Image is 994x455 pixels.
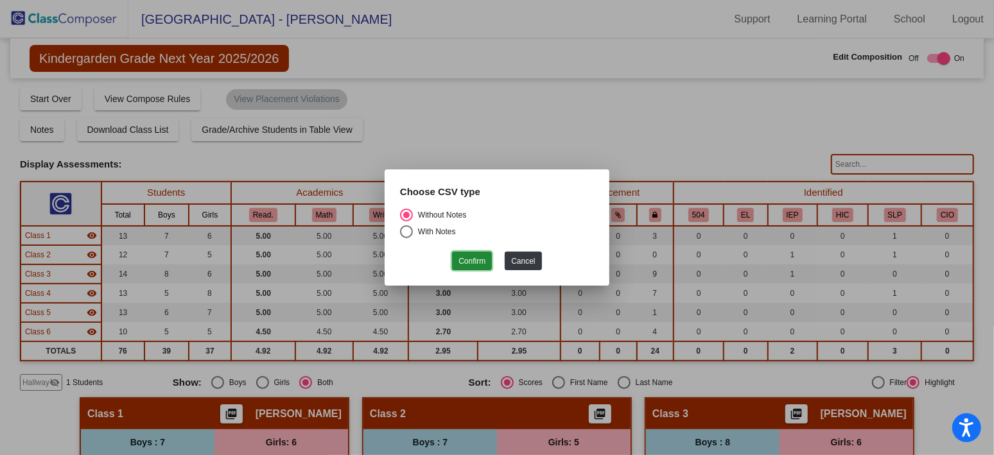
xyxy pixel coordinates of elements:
div: Without Notes [413,209,466,221]
div: With Notes [413,226,456,237]
label: Choose CSV type [400,185,480,200]
mat-radio-group: Select an option [400,209,594,242]
button: Cancel [505,252,541,270]
button: Confirm [452,252,492,270]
